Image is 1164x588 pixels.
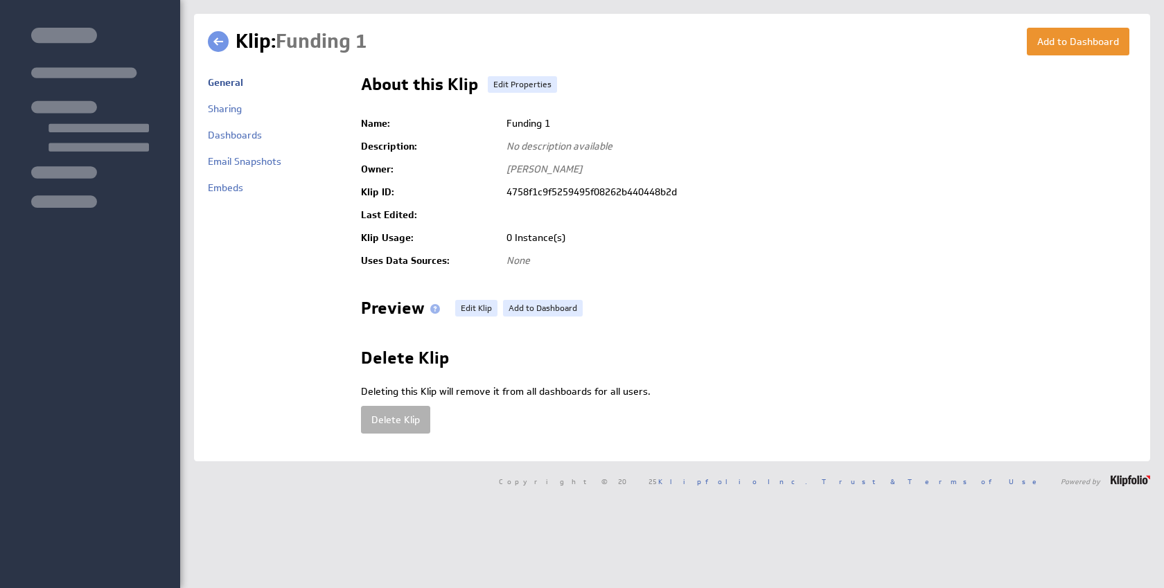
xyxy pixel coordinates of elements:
span: Copyright © 2025 [499,478,807,485]
td: Description: [361,135,500,158]
a: Edit Klip [455,300,497,317]
a: Sharing [208,103,242,115]
a: Embeds [208,181,243,194]
img: logo-footer.png [1111,475,1150,486]
span: None [506,254,530,267]
img: skeleton-sidenav.svg [31,28,149,208]
button: Delete Klip [361,406,430,434]
p: Deleting this Klip will remove it from all dashboards for all users. [361,385,1136,399]
td: Owner: [361,158,500,181]
td: Funding 1 [500,112,1136,135]
td: 0 Instance(s) [500,226,1136,249]
a: Add to Dashboard [503,300,583,317]
span: Powered by [1061,478,1100,485]
h2: Preview [361,300,446,322]
a: Trust & Terms of Use [822,476,1046,486]
td: Klip Usage: [361,226,500,249]
button: Add to Dashboard [1027,28,1129,55]
a: General [208,76,243,89]
span: No description available [506,140,612,152]
a: Klipfolio Inc. [658,476,807,486]
td: Uses Data Sources: [361,249,500,272]
span: [PERSON_NAME] [506,163,582,175]
h2: About this Klip [361,76,478,98]
td: Klip ID: [361,181,500,204]
span: Funding 1 [276,28,367,54]
h1: Klip: [236,28,367,55]
h2: Delete Klip [361,350,449,372]
a: Email Snapshots [208,155,281,168]
td: Last Edited: [361,204,500,226]
a: Dashboards [208,129,262,141]
td: Name: [361,112,500,135]
a: Edit Properties [488,76,557,93]
td: 4758f1c9f5259495f08262b440448b2d [500,181,1136,204]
